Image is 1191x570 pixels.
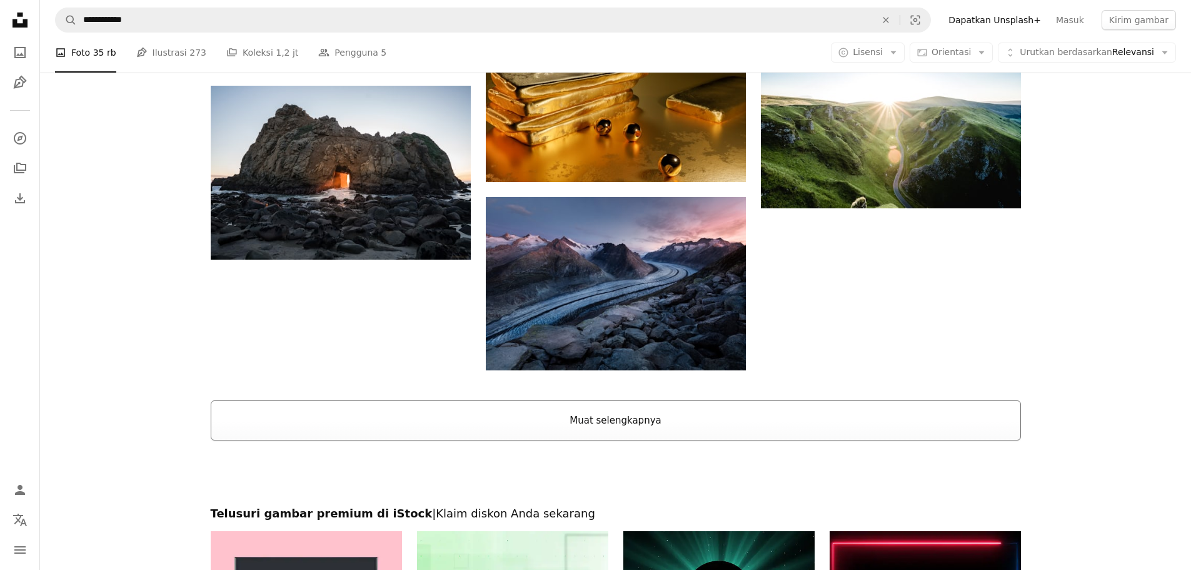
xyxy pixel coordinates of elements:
img: Fotografi udara gunung dan sungai [486,197,746,370]
button: Urutkan berdasarkanRelevansi [998,43,1176,63]
a: Ilustrasi [8,70,33,95]
span: 1,2 jt [276,46,298,59]
a: batu monolit di samping badan air [211,167,471,178]
a: Jelajahi [8,126,33,151]
a: Masuk [1048,10,1092,30]
span: | Klaim diskon Anda sekarang [432,507,595,520]
button: Lisensi [831,43,905,63]
button: Pencarian visual [900,8,930,32]
button: Hapus [872,8,900,32]
button: Muat selengkapnya [211,400,1021,440]
a: Foto [8,40,33,65]
a: Riwayat Pengunduhan [8,186,33,211]
button: Pencarian di Unsplash [56,8,77,32]
a: Koleksi 1,2 jt [226,33,298,73]
a: Koleksi [8,156,33,181]
span: Relevansi [1020,46,1154,59]
a: Masuk/Daftar [8,477,33,502]
button: Orientasi [910,43,993,63]
a: Pemandangan udara Pegunungan Rumput [761,116,1021,127]
button: Menu [8,537,33,562]
img: batu monolit di samping badan air [211,86,471,260]
a: Fotografi udara gunung dan sungai [486,278,746,289]
a: Ilustrasi 273 [136,33,206,73]
a: Dapatkan Unsplash+ [941,10,1048,30]
span: 5 [381,46,386,59]
span: 273 [189,46,206,59]
span: Lisensi [853,47,883,57]
a: Pengguna 5 [318,33,386,73]
h2: Telusuri gambar premium di iStock [211,506,1021,521]
a: tumpukan emas batangan yang duduk di atas meja [486,103,746,115]
a: Beranda — Unsplash [8,8,33,35]
span: Orientasi [932,47,971,57]
img: tumpukan emas batangan yang duduk di atas meja [486,36,746,182]
button: Bahasa [8,507,33,532]
form: Temuka visual di seluruh situs [55,8,931,33]
span: Urutkan berdasarkan [1020,47,1112,57]
img: Pemandangan udara Pegunungan Rumput [761,35,1021,208]
button: Kirim gambar [1102,10,1176,30]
